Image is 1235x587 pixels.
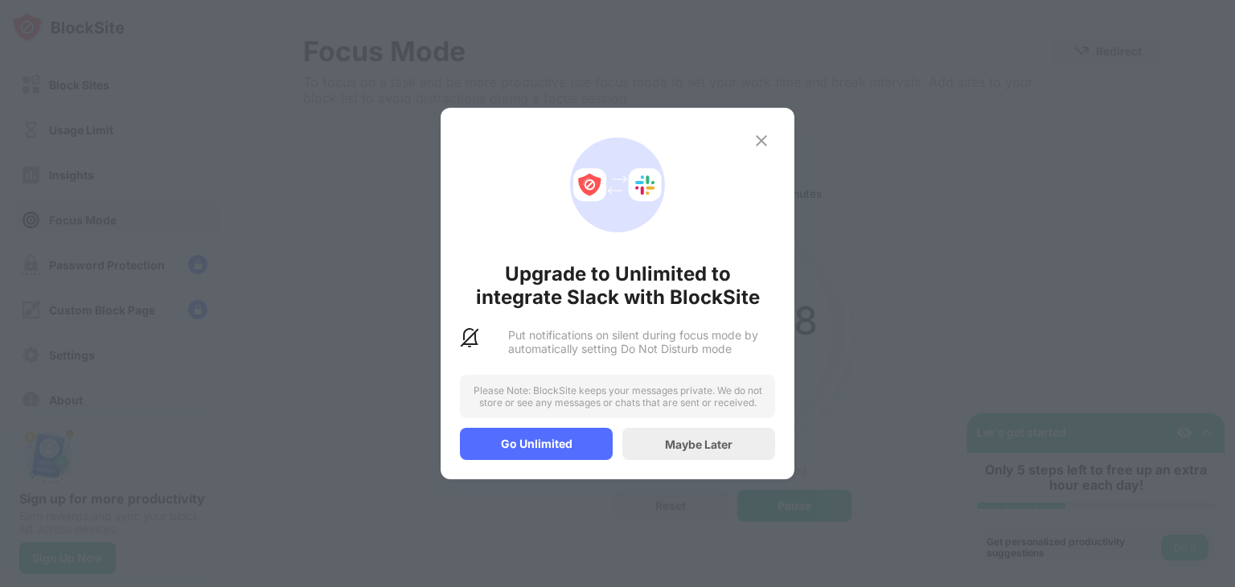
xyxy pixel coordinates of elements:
[460,328,479,347] img: slack-dnd-notifications.svg
[665,437,732,451] div: Maybe Later
[560,127,675,243] div: animation
[460,262,775,309] div: Upgrade to Unlimited to integrate Slack with BlockSite
[460,375,775,418] div: Please Note: BlockSite keeps your messages private. We do not store or see any messages or chats ...
[460,428,613,460] div: Go Unlimited
[752,131,771,150] img: x-button.svg
[508,328,775,355] div: Put notifications on silent during focus mode by automatically setting Do Not Disturb mode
